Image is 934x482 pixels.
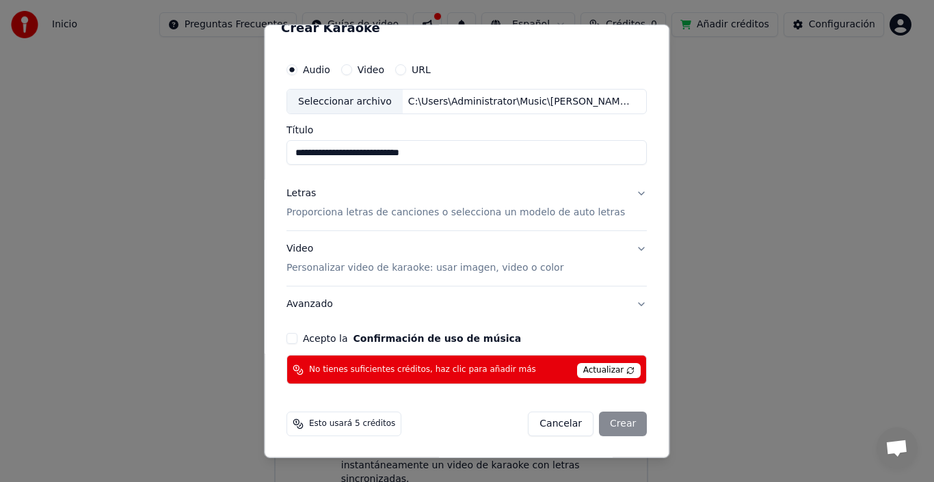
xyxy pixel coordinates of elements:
[286,286,647,322] button: Avanzado
[286,242,563,275] div: Video
[286,206,625,219] p: Proporciona letras de canciones o selecciona un modelo de auto letras
[303,334,521,343] label: Acepto la
[287,89,403,113] div: Seleccionar archivo
[309,364,536,375] span: No tienes suficientes créditos, haz clic para añadir más
[286,261,563,275] p: Personalizar video de karaoke: usar imagen, video o color
[281,21,652,34] h2: Crear Karaoke
[286,176,647,230] button: LetrasProporciona letras de canciones o selecciona un modelo de auto letras
[353,334,522,343] button: Acepto la
[412,64,431,74] label: URL
[577,363,641,378] span: Actualizar
[529,412,594,436] button: Cancelar
[286,125,647,135] label: Título
[358,64,384,74] label: Video
[309,418,395,429] span: Esto usará 5 créditos
[303,64,330,74] label: Audio
[286,187,316,200] div: Letras
[286,231,647,286] button: VideoPersonalizar video de karaoke: usar imagen, video o color
[403,94,635,108] div: C:\Users\Administrator\Music\[PERSON_NAME] - La Bohemia .mp3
